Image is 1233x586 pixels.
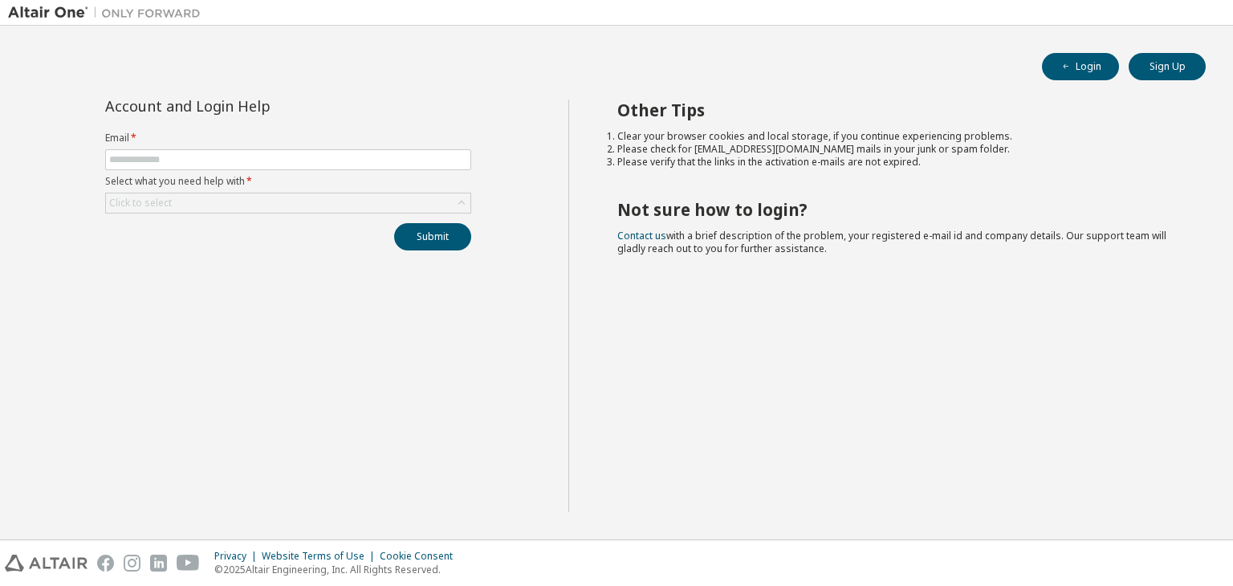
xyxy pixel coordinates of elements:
a: Contact us [617,229,666,242]
span: with a brief description of the problem, your registered e-mail id and company details. Our suppo... [617,229,1166,255]
div: Privacy [214,550,262,563]
label: Email [105,132,471,144]
img: instagram.svg [124,555,140,572]
h2: Not sure how to login? [617,199,1178,220]
button: Login [1042,53,1119,80]
img: altair_logo.svg [5,555,87,572]
img: linkedin.svg [150,555,167,572]
img: facebook.svg [97,555,114,572]
button: Sign Up [1129,53,1206,80]
button: Submit [394,223,471,250]
label: Select what you need help with [105,175,471,188]
div: Website Terms of Use [262,550,380,563]
img: youtube.svg [177,555,200,572]
li: Please check for [EMAIL_ADDRESS][DOMAIN_NAME] mails in your junk or spam folder. [617,143,1178,156]
h2: Other Tips [617,100,1178,120]
img: Altair One [8,5,209,21]
div: Click to select [106,193,470,213]
li: Please verify that the links in the activation e-mails are not expired. [617,156,1178,169]
div: Account and Login Help [105,100,398,112]
li: Clear your browser cookies and local storage, if you continue experiencing problems. [617,130,1178,143]
div: Click to select [109,197,172,210]
p: © 2025 Altair Engineering, Inc. All Rights Reserved. [214,563,462,576]
div: Cookie Consent [380,550,462,563]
